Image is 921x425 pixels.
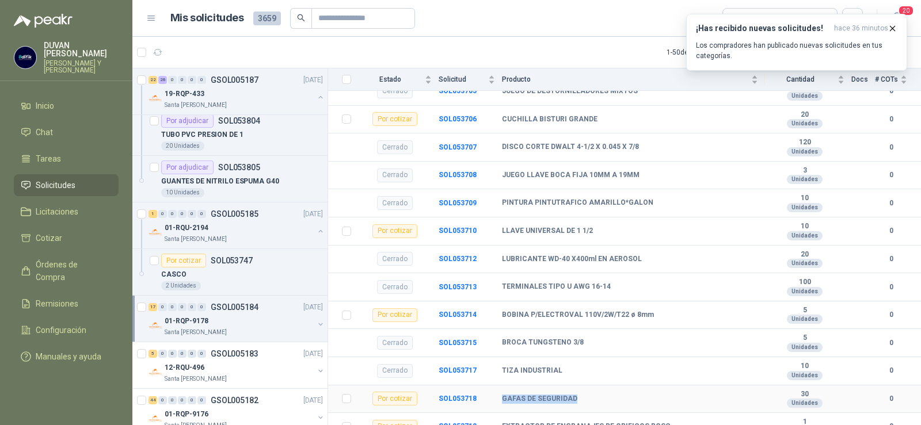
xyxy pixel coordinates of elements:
p: Santa [PERSON_NAME] [165,328,227,337]
div: Por cotizar [372,392,417,405]
div: 0 [188,210,196,218]
a: Manuales y ayuda [14,346,119,367]
img: Logo peakr [14,14,73,28]
a: 5 0 0 0 0 0 GSOL005183[DATE] Company Logo12-RQU-496Santa [PERSON_NAME] [149,347,325,384]
span: Configuración [36,324,86,336]
div: 0 [168,350,177,358]
b: 0 [875,282,907,293]
div: 0 [188,303,196,311]
a: SOL053710 [439,227,477,235]
div: Cerrado [377,196,413,210]
b: TIZA INDUSTRIAL [502,366,562,376]
span: Manuales y ayuda [36,350,101,363]
div: 0 [197,396,206,404]
a: SOL053712 [439,255,477,263]
a: Órdenes de Compra [14,254,119,288]
div: 0 [178,396,187,404]
th: Estado [358,68,439,91]
a: Tareas [14,148,119,170]
b: 0 [875,254,907,265]
b: 30 [765,390,844,399]
p: TUBO PVC PRESION DE 1 [161,129,243,140]
b: 0 [875,86,907,97]
div: 10 Unidades [161,188,204,197]
span: Licitaciones [36,205,78,218]
button: 20 [886,8,907,29]
h3: ¡Has recibido nuevas solicitudes! [696,24,829,33]
a: SOL053709 [439,199,477,207]
a: Configuración [14,319,119,341]
a: Licitaciones [14,201,119,223]
div: 0 [197,76,206,84]
a: SOL053718 [439,395,477,403]
a: Inicio [14,95,119,117]
div: Cerrado [377,140,413,154]
a: SOL053715 [439,339,477,347]
div: Unidades [787,287,823,296]
b: 5 [765,306,844,315]
b: GAFAS DE SEGURIDAD [502,395,577,404]
b: 100 [765,278,844,287]
b: DISCO CORTE DWALT 4-1/2 X 0.045 X 7/8 [502,143,639,152]
div: 5 [149,350,157,358]
div: Cerrado [377,169,413,182]
p: SOL053747 [211,256,253,265]
th: Producto [502,68,765,91]
a: 17 0 0 0 0 0 GSOL005184[DATE] Company Logo01-RQP-9178Santa [PERSON_NAME] [149,300,325,337]
p: CASCO [161,269,186,280]
span: Estado [358,75,423,83]
div: 1 - 50 de 759 [667,43,737,62]
a: Solicitudes [14,174,119,196]
b: JUEGO LLAVE BOCA FIJA 10MM A 19MM [502,171,640,180]
div: Cerrado [377,336,413,350]
div: 0 [158,303,167,311]
p: Los compradores han publicado nuevas solicitudes en tus categorías. [696,40,897,61]
a: 22 26 0 0 0 0 GSOL005187[DATE] Company Logo19-RQP-433Santa [PERSON_NAME] [149,73,325,110]
h1: Mis solicitudes [170,10,244,26]
div: Unidades [787,231,823,240]
div: Cerrado [377,252,413,266]
span: 20 [898,5,914,16]
a: SOL053714 [439,311,477,319]
div: 0 [168,76,177,84]
div: 22 [149,76,157,84]
b: 0 [875,365,907,376]
div: Cerrado [377,364,413,378]
b: 20 [765,250,844,259]
span: Órdenes de Compra [36,258,108,284]
span: Solicitud [439,75,486,83]
div: Cerrado [377,85,413,98]
b: 10 [765,194,844,203]
a: SOL053713 [439,283,477,291]
a: SOL053708 [439,171,477,179]
div: Por adjudicar [161,160,214,174]
img: Company Logo [149,319,162,332]
b: 10 [765,222,844,231]
p: [DATE] [303,302,323,313]
b: 120 [765,138,844,147]
div: 0 [168,303,177,311]
button: ¡Has recibido nuevas solicitudes!hace 36 minutos Los compradores han publicado nuevas solicitudes... [686,14,907,71]
a: Por cotizarSOL053747CASCO2 Unidades [132,249,328,296]
p: GSOL005185 [211,210,258,218]
div: Unidades [787,315,823,324]
b: 20 [765,110,844,120]
b: 0 [875,170,907,181]
p: GUANTES DE NITRILO ESPUMA G40 [161,176,279,187]
div: 0 [197,210,206,218]
p: 01-RQP-9176 [165,409,208,420]
p: SOL053804 [218,117,260,125]
img: Company Logo [149,225,162,239]
div: Todas [730,12,754,25]
div: Por cotizar [372,112,417,126]
div: 0 [158,210,167,218]
div: 0 [188,76,196,84]
a: SOL053707 [439,143,477,151]
p: [DATE] [303,209,323,220]
div: 0 [168,210,177,218]
div: 0 [197,303,206,311]
div: 0 [168,396,177,404]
